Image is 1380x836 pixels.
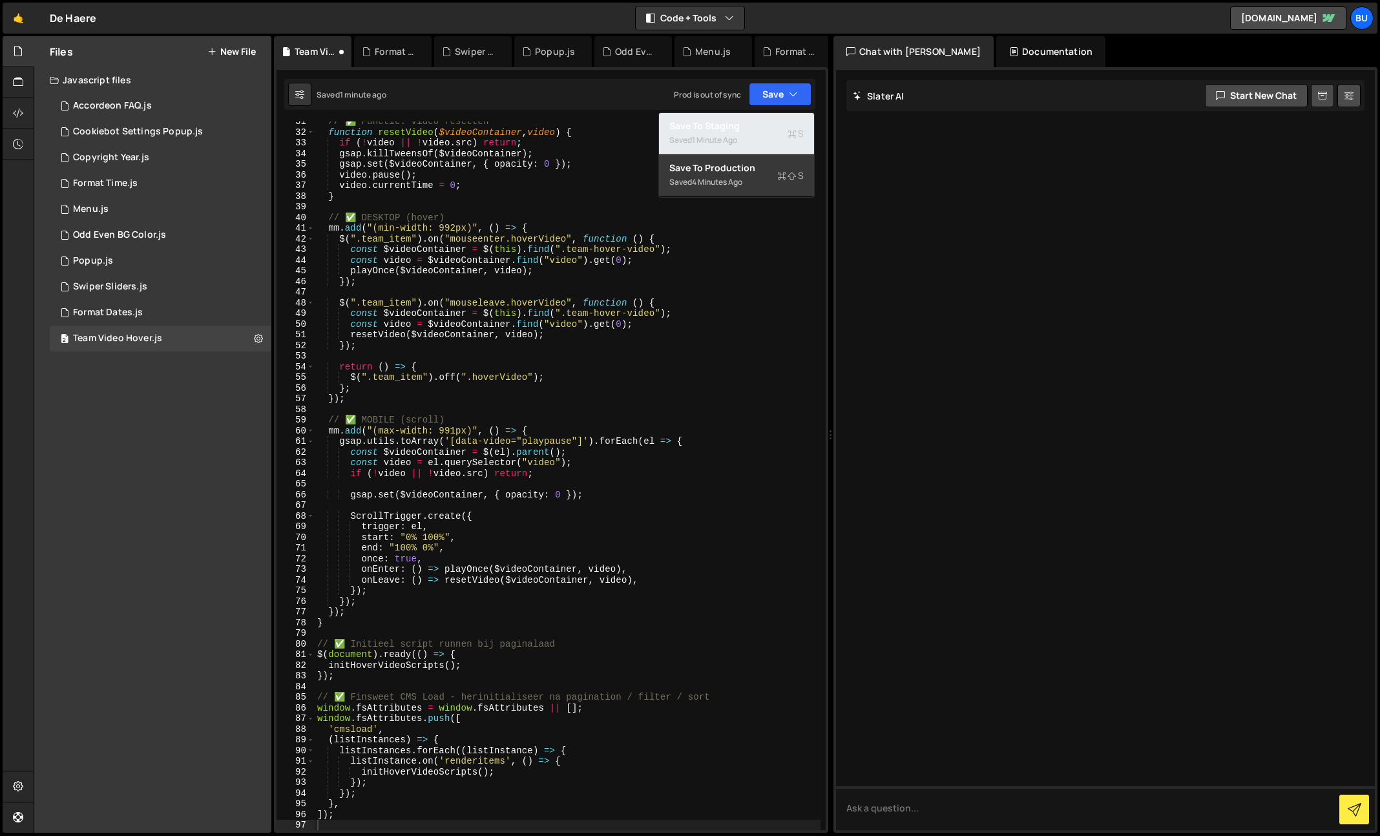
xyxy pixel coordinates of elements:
div: 17043/46854.js [50,300,276,326]
div: 76 [277,596,315,607]
div: 82 [277,660,315,671]
div: 17043/46858.js [50,222,276,248]
div: 92 [277,767,315,778]
div: 78 [277,618,315,629]
div: Popup.js [535,45,575,58]
div: 70 [277,532,315,543]
div: Chat with [PERSON_NAME] [833,36,994,67]
div: 95 [277,799,315,810]
div: Saved [669,132,804,148]
button: Save to ProductionS Saved4 minutes ago [659,155,814,197]
div: 65 [277,479,315,490]
div: 88 [277,724,315,735]
div: 61 [277,436,315,447]
div: Documentation [996,36,1105,67]
div: 73 [277,564,315,575]
div: 17043/46852.js [50,248,276,274]
div: 94 [277,788,315,799]
div: Saved [317,89,386,100]
div: Save to Staging [669,120,804,132]
div: 63 [277,457,315,468]
button: New File [207,47,256,57]
div: Odd Even BG Color.js [615,45,656,58]
div: 74 [277,575,315,586]
div: 96 [277,810,315,820]
div: 56 [277,383,315,394]
div: 67 [277,500,315,511]
div: 17043/46859.js [50,196,276,222]
div: 31 [277,116,315,127]
div: Copyright Year.js [73,152,149,163]
div: Menu.js [73,204,109,215]
div: Menu.js [695,45,731,58]
div: Save to Production [669,162,804,174]
div: Accordeon FAQ.js [73,100,152,112]
div: De Haere [50,10,96,26]
div: 81 [277,649,315,660]
div: Javascript files [34,67,271,93]
div: 49 [277,308,315,319]
div: 32 [277,127,315,138]
div: 59 [277,415,315,426]
span: 2 [61,335,68,345]
div: 71 [277,543,315,554]
div: 85 [277,692,315,703]
h2: Files [50,45,73,59]
button: Code + Tools [636,6,744,30]
div: Format Time.js [73,178,138,189]
span: S [788,127,804,140]
div: 69 [277,521,315,532]
div: 86 [277,703,315,714]
div: 54 [277,362,315,373]
div: 75 [277,585,315,596]
div: 42 [277,234,315,245]
div: Prod is out of sync [674,89,741,100]
div: 36 [277,170,315,181]
div: 1 minute ago [340,89,386,100]
div: 35 [277,159,315,170]
div: 39 [277,202,315,213]
div: 60 [277,426,315,437]
div: 79 [277,628,315,639]
span: S [777,169,804,182]
div: 4 minutes ago [692,176,742,187]
div: 72 [277,554,315,565]
div: 91 [277,756,315,767]
div: 40 [277,213,315,224]
div: 44 [277,255,315,266]
div: 53 [277,351,315,362]
div: 52 [277,340,315,351]
div: Swiper Sliders.js [73,281,147,293]
div: 84 [277,682,315,693]
div: 68 [277,511,315,522]
div: 17043/46857.js [50,93,276,119]
div: 62 [277,447,315,458]
div: 17043/46856.js [50,145,276,171]
div: 80 [277,639,315,650]
div: 58 [277,404,315,415]
div: 34 [277,149,315,160]
div: Format Dates.js [73,307,143,319]
a: 🤙 [3,3,34,34]
div: Odd Even BG Color.js [73,229,166,241]
div: 50 [277,319,315,330]
div: 43 [277,244,315,255]
button: Save to StagingS Saved1 minute ago [659,113,814,155]
div: Swiper Sliders.js [455,45,496,58]
div: 17043/46861.js [50,326,276,351]
a: Bu [1350,6,1374,30]
div: 17043/46853.js [50,119,276,145]
button: Save [749,83,811,106]
div: 17043/46855.js [50,171,276,196]
div: 66 [277,490,315,501]
div: 97 [277,820,315,831]
div: 45 [277,266,315,277]
div: Team Video Hover.js [73,333,162,344]
div: 17043/46851.js [50,274,276,300]
div: 89 [277,735,315,746]
a: [DOMAIN_NAME] [1230,6,1346,30]
div: 38 [277,191,315,202]
div: 64 [277,468,315,479]
h2: Slater AI [853,90,904,102]
div: Cookiebot Settings Popup.js [73,126,203,138]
